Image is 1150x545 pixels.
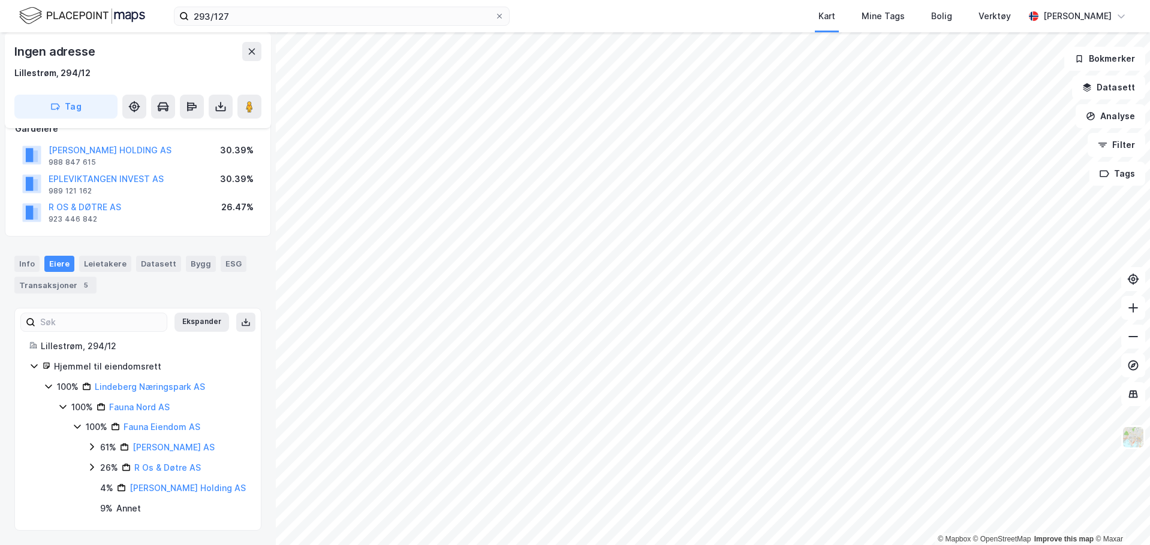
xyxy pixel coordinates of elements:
[14,42,97,61] div: Ingen adresse
[86,420,107,434] div: 100%
[49,158,96,167] div: 988 847 615
[1076,104,1145,128] button: Analyse
[71,400,93,414] div: 100%
[54,359,246,374] div: Hjemmel til eiendomsrett
[1090,488,1150,545] iframe: Chat Widget
[100,440,116,455] div: 61%
[133,442,215,452] a: [PERSON_NAME] AS
[938,535,971,543] a: Mapbox
[220,172,254,186] div: 30.39%
[49,186,92,196] div: 989 121 162
[79,256,131,271] div: Leietakere
[818,9,835,23] div: Kart
[1089,162,1145,186] button: Tags
[100,461,118,475] div: 26%
[1034,535,1094,543] a: Improve this map
[186,256,216,271] div: Bygg
[1043,9,1112,23] div: [PERSON_NAME]
[100,481,113,495] div: 4%
[221,256,246,271] div: ESG
[1072,75,1145,99] button: Datasett
[979,9,1011,23] div: Verktøy
[19,5,145,26] img: logo.f888ab2527a4732fd821a326f86c7f29.svg
[100,501,113,516] div: 9 %
[49,214,97,224] div: 923 446 842
[130,483,246,493] a: [PERSON_NAME] Holding AS
[14,277,97,293] div: Transaksjoner
[136,256,181,271] div: Datasett
[109,402,170,412] a: Fauna Nord AS
[221,200,254,214] div: 26.47%
[189,7,495,25] input: Søk på adresse, matrikkel, gårdeiere, leietakere eller personer
[1122,426,1145,449] img: Z
[862,9,905,23] div: Mine Tags
[14,66,91,80] div: Lillestrøm, 294/12
[973,535,1031,543] a: OpenStreetMap
[116,501,141,516] div: Annet
[174,313,229,332] button: Ekspander
[15,122,261,136] div: Gårdeiere
[14,95,118,119] button: Tag
[124,422,200,432] a: Fauna Eiendom AS
[134,462,201,473] a: R Os & Døtre AS
[44,256,74,271] div: Eiere
[220,143,254,158] div: 30.39%
[80,279,92,291] div: 5
[95,381,205,392] a: Lindeberg Næringspark AS
[35,313,167,331] input: Søk
[931,9,952,23] div: Bolig
[1090,488,1150,545] div: Kontrollprogram for chat
[41,339,246,353] div: Lillestrøm, 294/12
[57,380,79,394] div: 100%
[1064,47,1145,71] button: Bokmerker
[1088,133,1145,157] button: Filter
[14,256,40,271] div: Info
